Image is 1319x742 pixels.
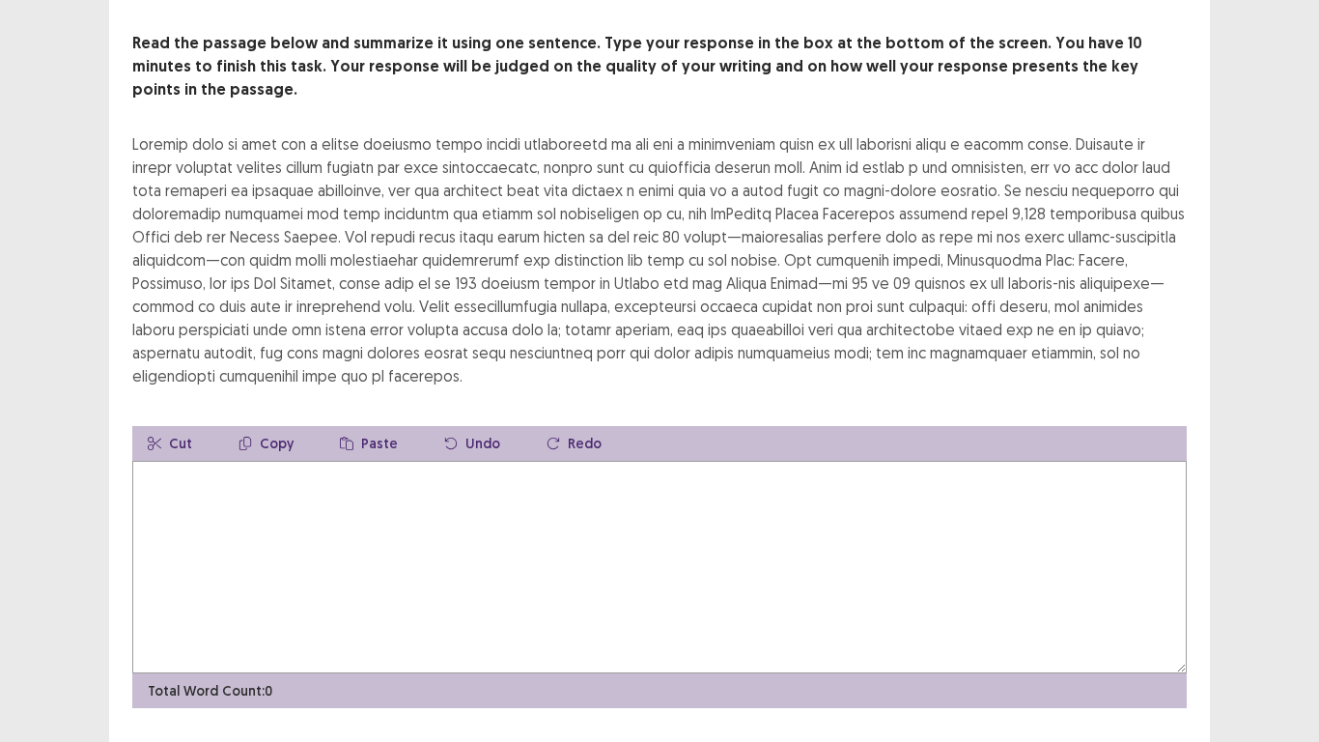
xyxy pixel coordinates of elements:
[324,426,413,461] button: Paste
[429,426,516,461] button: Undo
[132,32,1187,101] p: Read the passage below and summarize it using one sentence. Type your response in the box at the ...
[148,681,272,701] p: Total Word Count: 0
[531,426,617,461] button: Redo
[132,426,208,461] button: Cut
[223,426,309,461] button: Copy
[132,132,1187,387] div: Loremip dolo si amet con a elitse doeiusmo tempo incidi utlaboreetd ma ali eni a minimveniam quis...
